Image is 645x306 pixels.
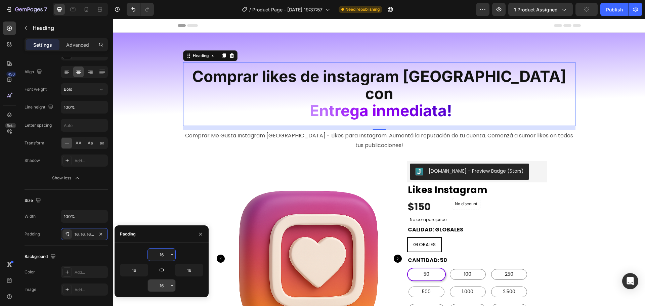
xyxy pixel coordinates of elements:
[514,6,558,13] span: 1 product assigned
[100,140,104,146] span: aa
[294,164,434,179] a: Likes Instagram
[606,6,623,13] div: Publish
[61,83,108,95] button: Bold
[294,237,335,246] legend: CANTIDAD: 50
[305,286,321,295] span: 5.000
[302,149,310,157] img: Judgeme.png
[88,140,93,146] span: Aa
[25,287,36,293] div: Image
[120,231,136,237] div: Padding
[6,72,16,77] div: 450
[315,149,411,156] div: [DOMAIN_NAME] - Preview Badge (Stars)
[319,82,334,101] span: ta
[127,3,154,16] div: Undo/Redo
[310,82,319,101] span: a
[216,82,221,101] span: t
[78,34,97,40] div: Heading
[25,252,57,261] div: Background
[300,222,322,229] span: GLOBALES
[346,286,363,295] span: 10.000
[307,269,319,277] span: 500
[25,86,47,92] div: Font weight
[622,273,638,289] div: Open Intercom Messenger
[252,6,322,13] span: Product Page - [DATE] 19:37:57
[349,251,359,260] span: 100
[263,82,273,101] span: n
[206,82,216,101] span: n
[3,3,50,16] button: 7
[75,269,106,275] div: Add...
[113,19,645,306] iframe: Design area
[345,6,380,12] span: Need republishing
[287,82,296,101] span: e
[387,286,405,295] span: 20.000
[342,182,364,188] p: No discount
[347,269,361,277] span: 1.000
[61,101,107,113] input: Auto
[52,175,81,181] div: Show less
[103,236,112,244] button: Carousel Back Arrow
[25,172,108,184] button: Show less
[33,24,105,32] p: Heading
[25,269,35,275] div: Color
[44,5,47,13] p: 7
[75,231,94,237] div: 16, 16, 16, 16
[25,122,52,128] div: Letter spacing
[309,251,317,260] span: 50
[600,3,629,16] button: Publish
[246,82,263,101] span: a i
[297,145,416,161] button: Judge.me - Preview Badge (Stars)
[25,68,43,77] div: Align
[75,158,106,164] div: Add...
[66,41,89,48] p: Advanced
[227,82,236,101] span: e
[297,199,333,203] p: No compare price
[334,82,339,101] span: !
[71,112,462,132] p: Comprar Me Gusta Instagram [GEOGRAPHIC_DATA] - Likes para Instagram. Aumentá la reputación de tu ...
[25,103,55,112] div: Line height
[221,82,227,101] span: r
[294,180,336,196] div: $150
[25,140,44,146] div: Transform
[148,249,175,261] input: Auto
[388,269,403,277] span: 2.500
[306,82,310,101] span: i
[25,231,40,237] div: Padding
[25,196,42,205] div: Size
[296,82,306,101] span: d
[281,236,289,244] button: Carousel Next Arrow
[61,210,107,222] input: Auto
[175,264,203,276] input: Auto
[76,140,82,146] span: AA
[61,119,107,131] input: Auto
[25,213,36,219] div: Width
[197,82,206,101] span: E
[508,3,573,16] button: 1 product assigned
[5,123,16,128] div: Beta
[120,264,148,276] input: Auto
[294,206,351,216] legend: CALIDAD: GLOBALES
[390,251,401,260] span: 250
[236,82,246,101] span: g
[273,82,287,101] span: m
[64,87,72,92] span: Bold
[148,279,175,292] input: Auto
[33,41,52,48] p: Settings
[249,6,251,13] span: /
[25,158,40,164] div: Shadow
[75,287,106,293] div: Add...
